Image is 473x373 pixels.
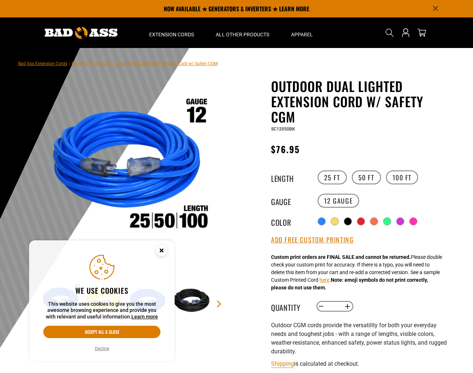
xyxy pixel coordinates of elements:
[271,359,449,369] div: is calculated at checkout.
[271,322,447,355] span: Outdoor CGM cords provide the versatility for both your everyday needs and toughest jobs - with a...
[43,286,160,295] h2: We use cookies
[271,127,295,132] span: SC12050BK
[318,171,347,184] label: 25 FT
[271,302,307,311] label: Quantity
[72,61,110,66] a: Return to Collection
[271,360,294,367] a: Shipping
[115,61,218,66] span: Outdoor Dual Lighted Extension Cord w/ Safety CGM
[352,171,381,184] label: 50 FT
[131,314,158,320] a: Learn more
[112,61,113,66] span: ›
[271,173,307,182] legend: Length
[29,240,175,362] aside: Cookie Consent
[291,31,313,38] span: Apparel
[69,61,70,66] span: ›
[18,59,218,68] nav: breadcrumbs
[43,301,160,320] p: This website uses cookies to give you the most awesome browsing experience and provide you with r...
[205,17,280,48] summary: All Other Products
[271,143,300,156] span: $76.95
[271,254,411,260] strong: Custom print orders are FINAL SALE and cannot be returned.
[271,277,428,290] strong: Note: emoji symbols do not print correctly, please do not use them.
[280,17,324,48] summary: Apparel
[93,345,111,352] button: Decline
[271,236,354,244] button: Add Free Custom Printing
[271,217,307,226] legend: Color
[271,79,449,124] h1: Outdoor Dual Lighted Extension Cord w/ Safety CGM
[45,27,118,39] img: Bad Ass Extension Cords
[271,253,442,292] div: Please double check your custom print for accuracy. If there is a typo, you will need to delete t...
[18,61,67,66] a: Bad Ass Extension Cords
[149,31,194,38] span: Extension Cords
[216,31,269,38] span: All Other Products
[138,17,205,48] summary: Extension Cords
[172,280,214,322] img: Black
[43,326,160,338] button: Accept all & close
[384,27,396,39] summary: Search
[386,171,418,184] label: 100 FT
[318,194,359,208] label: 12 Gauge
[271,196,307,205] legend: Gauge
[215,300,223,308] a: Next
[319,276,329,284] button: here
